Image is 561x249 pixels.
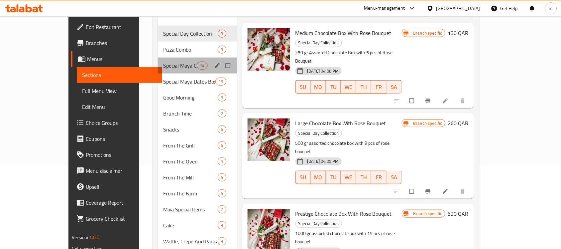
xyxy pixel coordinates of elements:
span: Special Maya Chocolate Boxes And Trays [163,62,197,70]
div: Special Maya Chocolate Boxes And Trays14edit [158,58,237,74]
span: Special Day Collection [163,30,218,38]
span: Pizza Combo [163,46,218,54]
div: Snacks4 [158,122,237,137]
div: items [218,221,226,229]
div: Good Morning5 [158,90,237,106]
span: [DATE] 04:08 PM [305,68,342,74]
span: Brunch Time [163,110,218,118]
span: Special Day Collection [296,220,342,227]
div: From The Mill4 [158,169,237,185]
span: From The Farm [163,189,218,197]
span: Menus [87,55,157,63]
a: Edit Menu [77,99,162,115]
button: TU [326,80,341,94]
a: Menu disclaimer [71,163,162,179]
span: SA [389,172,399,182]
button: edit [213,61,223,70]
a: Sections [77,67,162,83]
span: FR [374,82,384,92]
div: Special Day Collection [295,129,342,137]
span: Good Morning [163,94,218,102]
span: Medium Chocolate Box With Rose Bouquet [295,28,392,38]
button: MO [311,171,326,184]
h6: 260 QAR [448,119,469,128]
span: Special Day Collection [296,39,342,47]
h6: 130 QAR [448,28,469,38]
button: Branch-specific-item [421,184,437,199]
span: 4 [218,190,226,197]
span: 4 [218,142,226,149]
a: Grocery Checklist [71,211,162,227]
a: Edit menu item [442,98,450,104]
button: SU [295,80,311,94]
div: items [218,141,226,149]
span: Grocery Checklist [86,215,157,223]
img: Medium Chocolate Box With Rose Bouquet [248,28,290,71]
button: MO [311,80,326,94]
span: TU [329,172,339,182]
p: 1000 gr assorted chocolate box with 15 pcs of rose bouquet [295,229,402,246]
span: TU [329,82,339,92]
div: [GEOGRAPHIC_DATA] [436,5,480,12]
img: Large Chocolate Box With Rose Bouquet [248,119,290,161]
span: Branch specific [411,30,445,36]
span: Coverage Report [86,199,157,207]
a: Menus [71,51,162,67]
a: Coupons [71,131,162,147]
div: Waffle, Crepe And Pancake [163,237,218,245]
span: 2 [218,111,226,117]
span: Special Maya Dates Boxes And Trays [163,78,215,86]
span: Branch specific [411,210,445,217]
div: Menu-management [364,4,405,12]
div: items [218,94,226,102]
span: From The Mill [163,173,218,181]
span: 9 [218,238,226,245]
span: 4 [218,174,226,181]
button: TH [356,80,372,94]
span: 5 [218,95,226,101]
a: Edit menu item [442,188,450,195]
span: Branches [86,39,157,47]
div: Maia Special Items7 [158,201,237,217]
span: From The Oven [163,157,218,165]
a: Edit Restaurant [71,19,162,35]
span: Full Menu View [82,87,157,95]
button: SU [295,171,311,184]
span: m [549,5,553,12]
span: Sections [82,71,157,79]
div: Pizza Combo3 [158,42,237,58]
span: 14 [197,63,207,69]
span: WE [344,82,354,92]
span: MO [313,172,323,182]
span: 3 [218,47,226,53]
button: SA [387,80,402,94]
span: [DATE] 04:09 PM [305,158,342,164]
button: SA [387,171,402,184]
div: From The Oven5 [158,153,237,169]
div: Special Day Collection3 [158,26,237,42]
div: items [218,110,226,118]
div: From The Grill4 [158,137,237,153]
div: items [197,62,207,70]
p: 500 gr assorted chocolate box with 9 pcs of rose bouquet [295,139,402,156]
div: items [218,125,226,133]
div: Special Maya Dates Boxes And Trays15 [158,74,237,90]
div: Brunch Time2 [158,106,237,122]
span: Maia Special Items [163,205,218,213]
button: delete [455,184,471,199]
span: Version: [72,233,88,242]
button: WE [341,171,356,184]
button: TH [356,171,372,184]
span: MO [313,82,323,92]
a: Choice Groups [71,115,162,131]
div: Cake9 [158,217,237,233]
span: Select to update [405,95,419,107]
span: Coupons [86,135,157,143]
span: FR [374,172,384,182]
div: items [218,237,226,245]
